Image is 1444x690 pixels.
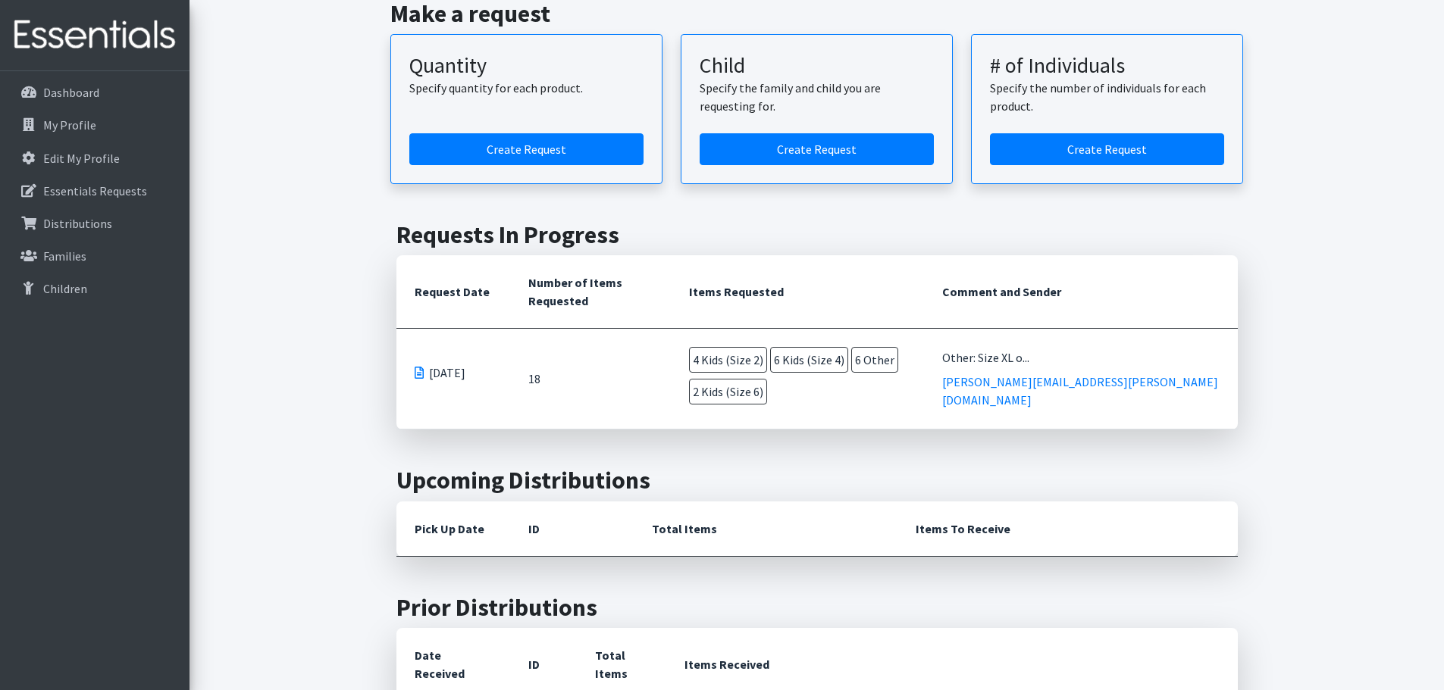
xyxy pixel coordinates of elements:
p: Dashboard [43,85,99,100]
p: Essentials Requests [43,183,147,198]
a: Create a request for a child or family [700,133,934,165]
p: Edit My Profile [43,151,120,166]
div: Other: Size XL o... [942,348,1219,367]
h3: # of Individuals [990,53,1224,79]
a: My Profile [6,110,183,140]
th: ID [510,501,634,557]
span: 6 Other [851,347,898,373]
th: Items To Receive [897,501,1238,557]
a: Essentials Requests [6,176,183,206]
p: Families [43,248,86,264]
th: Comment and Sender [924,255,1237,329]
h3: Child [700,53,934,79]
h2: Upcoming Distributions [396,466,1238,495]
span: [DATE] [429,364,465,382]
span: 4 Kids (Size 2) [689,347,767,373]
th: Request Date [396,255,510,329]
p: Children [43,281,87,296]
p: My Profile [43,117,96,133]
a: Children [6,273,183,304]
a: Families [6,241,183,271]
span: 6 Kids (Size 4) [770,347,848,373]
th: Total Items [634,501,897,557]
th: Number of Items Requested [510,255,671,329]
span: 2 Kids (Size 6) [689,379,767,404]
a: Create a request by number of individuals [990,133,1224,165]
a: Edit My Profile [6,143,183,173]
td: 18 [510,329,671,429]
p: Distributions [43,216,112,231]
p: Specify the number of individuals for each product. [990,79,1224,115]
h2: Requests In Progress [396,220,1238,249]
p: Specify the family and child you are requesting for. [700,79,934,115]
h3: Quantity [409,53,644,79]
th: Items Requested [671,255,924,329]
a: Dashboard [6,77,183,108]
a: Create a request by quantity [409,133,644,165]
a: [PERSON_NAME][EMAIL_ADDRESS][PERSON_NAME][DOMAIN_NAME] [942,374,1218,407]
h2: Prior Distributions [396,593,1238,622]
p: Specify quantity for each product. [409,79,644,97]
th: Pick Up Date [396,501,510,557]
a: Distributions [6,208,183,239]
img: HumanEssentials [6,10,183,61]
